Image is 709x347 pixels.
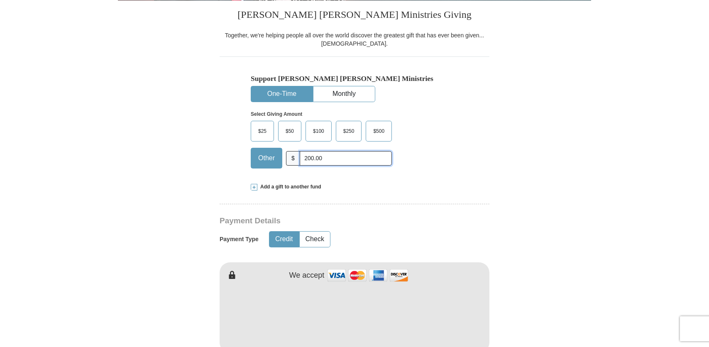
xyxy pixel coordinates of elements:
span: Other [254,152,279,164]
button: One-Time [251,86,313,102]
button: Credit [269,232,299,247]
h3: Payment Details [220,216,431,226]
h5: Support [PERSON_NAME] [PERSON_NAME] Ministries [251,74,458,83]
span: $100 [309,125,328,137]
span: Add a gift to another fund [257,183,321,191]
span: $500 [369,125,389,137]
h4: We accept [289,271,325,280]
span: $ [286,151,300,166]
span: $250 [339,125,359,137]
input: Other Amount [300,151,392,166]
div: Together, we're helping people all over the world discover the greatest gift that has ever been g... [220,31,489,48]
strong: Select Giving Amount [251,111,302,117]
span: $50 [281,125,298,137]
h5: Payment Type [220,236,259,243]
button: Check [300,232,330,247]
img: credit cards accepted [326,266,409,284]
button: Monthly [313,86,375,102]
span: $25 [254,125,271,137]
h3: [PERSON_NAME] [PERSON_NAME] Ministries Giving [220,0,489,31]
